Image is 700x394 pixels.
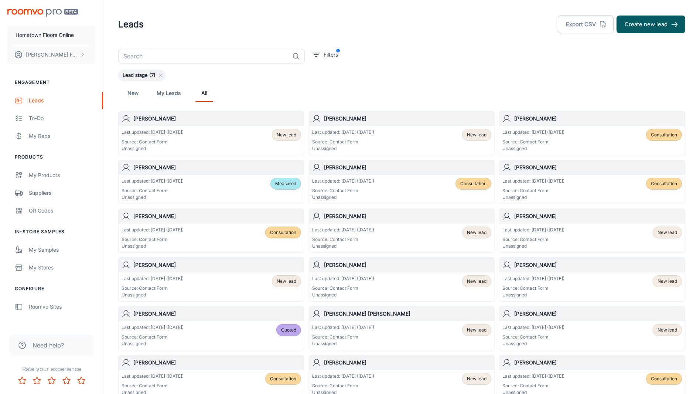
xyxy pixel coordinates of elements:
button: Rate 3 star [44,373,59,388]
button: [PERSON_NAME] Foulon [7,45,96,64]
span: Need help? [33,341,64,350]
img: Roomvo PRO Beta [7,9,78,17]
a: [PERSON_NAME]Last updated: [DATE] ([DATE])Source: Contact FormUnassignedNew lead [118,111,304,155]
p: Last updated: [DATE] ([DATE]) [312,227,374,233]
h6: [PERSON_NAME] [133,212,301,220]
a: New [124,84,142,102]
div: Roomvo Sites [29,303,96,311]
span: New lead [467,229,486,236]
span: Quoted [281,327,296,333]
p: Source: Contact Form [122,285,184,292]
p: Unassigned [502,145,564,152]
p: Last updated: [DATE] ([DATE]) [122,129,184,136]
p: Source: Contact Form [122,334,184,340]
p: Last updated: [DATE] ([DATE]) [312,129,374,136]
a: All [195,84,213,102]
span: New lead [467,278,486,285]
button: Rate 1 star [15,373,30,388]
button: Rate 4 star [59,373,74,388]
p: Source: Contact Form [502,383,564,389]
h6: [PERSON_NAME] [514,163,682,171]
h6: [PERSON_NAME] [133,310,301,318]
a: [PERSON_NAME]Last updated: [DATE] ([DATE])Source: Contact FormUnassignedNew lead [309,208,495,253]
a: [PERSON_NAME]Last updated: [DATE] ([DATE])Source: Contact FormUnassignedNew lead [499,208,685,253]
p: Last updated: [DATE] ([DATE]) [122,178,184,184]
a: [PERSON_NAME] [PERSON_NAME]Last updated: [DATE] ([DATE])Source: Contact FormUnassignedNew lead [309,306,495,350]
span: Lead stage (7) [118,72,160,79]
button: Create new lead [617,16,685,33]
p: Hometown Floors Online [16,31,74,39]
p: Last updated: [DATE] ([DATE]) [502,275,564,282]
div: Leads [29,96,96,105]
a: [PERSON_NAME]Last updated: [DATE] ([DATE])Source: Contact FormUnassignedConsultation [499,160,685,204]
h1: Leads [118,18,144,31]
p: Filters [324,51,338,59]
p: Source: Contact Form [312,334,374,340]
a: [PERSON_NAME]Last updated: [DATE] ([DATE])Source: Contact FormUnassignedConsultation [499,111,685,155]
p: [PERSON_NAME] Foulon [26,51,78,59]
a: [PERSON_NAME]Last updated: [DATE] ([DATE])Source: Contact FormUnassignedNew lead [499,257,685,302]
a: [PERSON_NAME]Last updated: [DATE] ([DATE])Source: Contact FormUnassignedQuoted [118,306,304,350]
p: Source: Contact Form [122,139,184,145]
p: Unassigned [122,145,184,152]
p: Source: Contact Form [502,139,564,145]
p: Source: Contact Form [502,187,564,194]
span: New lead [467,327,486,333]
h6: [PERSON_NAME] [514,212,682,220]
p: Source: Contact Form [122,383,184,389]
p: Unassigned [502,340,564,347]
button: Rate 2 star [30,373,44,388]
span: New lead [658,278,677,285]
div: My Products [29,171,96,179]
span: New lead [277,278,296,285]
span: Consultation [651,132,677,138]
button: Hometown Floors Online [7,26,96,45]
span: Consultation [270,229,296,236]
div: Suppliers [29,189,96,197]
p: Unassigned [502,292,564,298]
div: Lead stage (7) [118,69,165,81]
p: Last updated: [DATE] ([DATE]) [502,373,564,380]
p: Source: Contact Form [312,139,374,145]
h6: [PERSON_NAME] [514,359,682,367]
a: [PERSON_NAME]Last updated: [DATE] ([DATE])Source: Contact FormUnassignedConsultation [309,160,495,204]
p: Unassigned [122,194,184,201]
span: Consultation [460,180,486,187]
a: [PERSON_NAME]Last updated: [DATE] ([DATE])Source: Contact FormUnassignedNew lead [118,257,304,302]
p: Source: Contact Form [312,383,374,389]
p: Last updated: [DATE] ([DATE]) [502,227,564,233]
span: Consultation [651,376,677,382]
p: Source: Contact Form [122,187,184,194]
p: Unassigned [312,243,374,249]
h6: [PERSON_NAME] [514,261,682,269]
h6: [PERSON_NAME] [324,261,492,269]
span: Measured [275,180,296,187]
p: Unassigned [312,194,374,201]
h6: [PERSON_NAME] [324,212,492,220]
h6: [PERSON_NAME] [133,115,301,123]
div: My Samples [29,246,96,254]
h6: [PERSON_NAME] [324,115,492,123]
p: Last updated: [DATE] ([DATE]) [312,275,374,282]
p: Last updated: [DATE] ([DATE]) [122,373,184,380]
p: Unassigned [312,340,374,347]
p: Last updated: [DATE] ([DATE]) [502,178,564,184]
p: Unassigned [502,194,564,201]
a: [PERSON_NAME]Last updated: [DATE] ([DATE])Source: Contact FormUnassignedNew lead [499,306,685,350]
a: [PERSON_NAME]Last updated: [DATE] ([DATE])Source: Contact FormUnassignedNew lead [309,111,495,155]
input: Search [118,49,289,64]
span: New lead [467,132,486,138]
p: Last updated: [DATE] ([DATE]) [122,324,184,331]
p: Source: Contact Form [502,285,564,292]
p: Last updated: [DATE] ([DATE]) [312,324,374,331]
p: Unassigned [122,243,184,249]
p: Last updated: [DATE] ([DATE]) [312,178,374,184]
span: Consultation [270,376,296,382]
a: My Leads [157,84,181,102]
h6: [PERSON_NAME] [133,359,301,367]
a: [PERSON_NAME]Last updated: [DATE] ([DATE])Source: Contact FormUnassignedNew lead [309,257,495,302]
p: Unassigned [122,340,184,347]
div: QR Codes [29,207,96,215]
div: My Reps [29,132,96,140]
div: My Stores [29,264,96,272]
